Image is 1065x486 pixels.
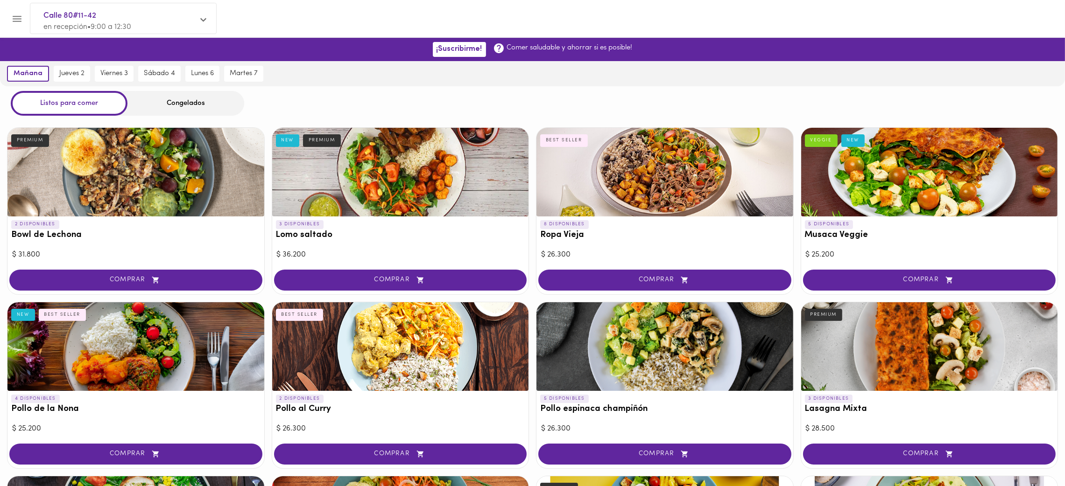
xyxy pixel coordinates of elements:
button: COMPRAR [274,444,527,465]
button: COMPRAR [538,270,791,291]
div: Lomo saltado [272,128,529,216]
div: Pollo al Curry [272,302,529,391]
div: $ 31.800 [12,250,260,260]
iframe: Messagebird Livechat Widget [1011,432,1056,477]
button: jueves 2 [54,66,90,82]
button: viernes 3 [95,66,134,82]
div: $ 26.300 [541,250,789,260]
div: $ 26.300 [277,424,524,434]
div: PREMIUM [11,134,49,146]
button: ¡Suscribirme! [433,42,486,56]
div: PREMIUM [303,134,341,146]
div: $ 28.500 [806,424,1053,434]
span: COMPRAR [815,276,1044,284]
span: en recepción • 9:00 a 12:30 [43,23,131,31]
span: mañana [14,69,42,78]
button: COMPRAR [9,270,262,291]
div: Lasagna Mixta [801,302,1058,391]
div: $ 36.200 [277,250,524,260]
button: sábado 4 [138,66,181,82]
div: $ 25.200 [806,250,1053,260]
p: 2 DISPONIBLES [11,220,59,229]
button: Menu [6,7,28,30]
p: 4 DISPONIBLES [11,395,60,403]
h3: Musaca Veggie [805,230,1054,240]
h3: Pollo de la Nona [11,404,261,414]
div: $ 26.300 [541,424,789,434]
p: 5 DISPONIBLES [540,395,589,403]
p: Comer saludable y ahorrar si es posible! [507,43,633,53]
span: martes 7 [230,69,258,78]
div: Musaca Veggie [801,128,1058,216]
span: COMPRAR [286,276,515,284]
div: Pollo espinaca champiñón [536,302,793,391]
span: ¡Suscribirme! [437,45,482,54]
h3: Lasagna Mixta [805,404,1054,414]
span: COMPRAR [21,450,251,458]
div: BEST SELLER [39,309,86,321]
span: COMPRAR [286,450,515,458]
div: PREMIUM [805,309,843,321]
span: COMPRAR [21,276,251,284]
button: COMPRAR [803,444,1056,465]
button: COMPRAR [9,444,262,465]
div: BEST SELLER [540,134,588,146]
p: 2 DISPONIBLES [276,395,324,403]
div: Bowl de Lechona [7,128,264,216]
span: COMPRAR [815,450,1044,458]
p: 5 DISPONIBLES [805,220,853,229]
span: viernes 3 [100,69,128,78]
div: Ropa Vieja [536,128,793,216]
div: Congelados [127,91,244,116]
span: jueves 2 [59,69,85,78]
button: COMPRAR [803,270,1056,291]
button: mañana [7,66,49,82]
button: martes 7 [224,66,263,82]
div: BEST SELLER [276,309,324,321]
p: 3 DISPONIBLES [276,220,324,229]
div: VEGGIE [805,134,838,146]
span: lunes 6 [191,69,214,78]
h3: Bowl de Lechona [11,230,261,240]
button: COMPRAR [274,270,527,291]
h3: Ropa Vieja [540,230,790,240]
button: lunes 6 [185,66,219,82]
div: NEW [276,134,300,146]
p: 3 DISPONIBLES [805,395,853,403]
h3: Lomo saltado [276,230,525,240]
div: Pollo de la Nona [7,302,264,391]
div: Listos para comer [11,91,127,116]
div: NEW [841,134,865,146]
div: $ 25.200 [12,424,260,434]
span: COMPRAR [550,450,780,458]
h3: Pollo espinaca champiñón [540,404,790,414]
button: COMPRAR [538,444,791,465]
span: sábado 4 [144,69,175,78]
span: Calle 80#11-42 [43,10,194,22]
div: NEW [11,309,35,321]
h3: Pollo al Curry [276,404,525,414]
p: 8 DISPONIBLES [540,220,589,229]
span: COMPRAR [550,276,780,284]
